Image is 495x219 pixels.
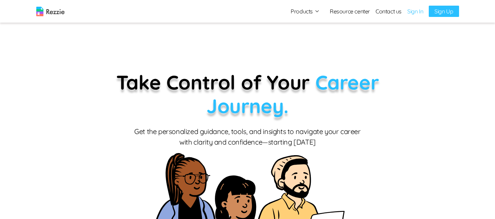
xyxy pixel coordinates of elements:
[133,126,362,147] p: Get the personalized guidance, tools, and insights to navigate your career with clarity and confi...
[376,7,402,16] a: Contact us
[80,71,415,118] p: Take Control of Your
[206,70,379,118] span: Career Journey.
[429,6,459,17] a: Sign Up
[291,7,320,16] button: Products
[330,7,370,16] a: Resource center
[36,7,64,16] img: logo
[407,7,423,16] a: Sign In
